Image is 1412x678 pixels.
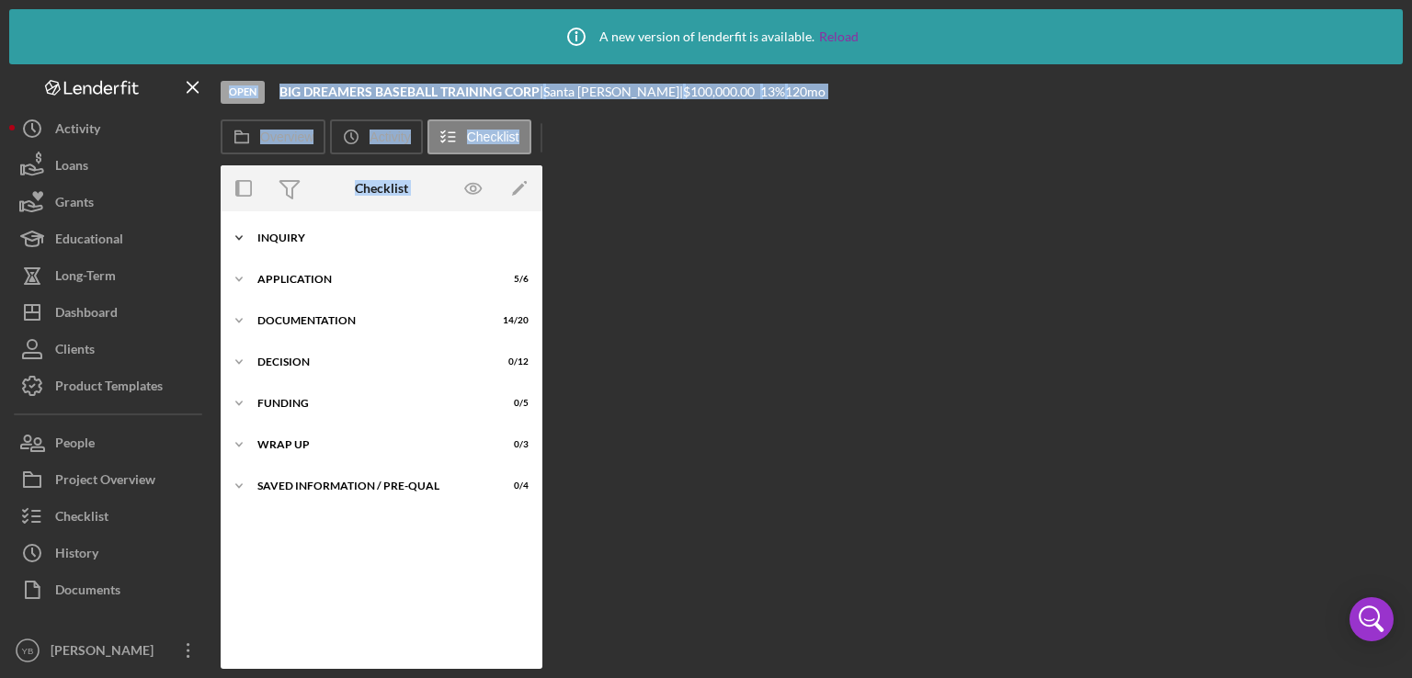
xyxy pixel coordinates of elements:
div: Funding [257,398,483,409]
div: Inquiry [257,232,519,243]
label: Activity [370,130,410,144]
div: | [279,85,543,99]
button: Clients [9,331,211,367]
div: Open Intercom Messenger [1349,597,1394,641]
div: 0 / 4 [495,480,529,492]
div: Activity [55,110,100,152]
div: $100,000.00 [683,85,760,99]
div: Project Overview [55,461,155,503]
div: Dashboard [55,294,118,335]
div: People [55,424,95,466]
button: History [9,535,211,571]
button: Activity [330,119,422,154]
div: Checklist [55,498,108,539]
button: Loans [9,147,211,184]
div: Product Templates [55,367,163,409]
div: Wrap up [257,439,483,450]
button: Activity [9,110,211,147]
b: BIG DREAMERS BASEBALL TRAINING CORP [279,84,540,99]
button: Long-Term [9,257,211,294]
a: Reload [819,29,859,44]
div: Documentation [257,315,483,326]
div: Educational [55,220,123,262]
div: Grants [55,184,94,225]
div: A new version of lenderfit is available. [553,14,859,60]
div: Checklist [355,181,408,196]
div: Saved Information / Pre-Qual [257,480,483,492]
div: Open [221,81,265,104]
div: Documents [55,571,120,613]
button: YB[PERSON_NAME] [9,632,211,669]
div: 0 / 5 [495,398,529,409]
div: 14 / 20 [495,315,529,326]
div: 0 / 3 [495,439,529,450]
div: Santa [PERSON_NAME] | [543,85,683,99]
div: Application [257,274,483,285]
div: Loans [55,147,88,188]
label: Overview [260,130,313,144]
div: 5 / 6 [495,274,529,285]
div: [PERSON_NAME] [46,632,165,673]
div: 120 mo [785,85,826,99]
button: Educational [9,220,211,257]
div: Decision [257,356,483,367]
div: History [55,535,98,576]
button: Documents [9,571,211,608]
button: Grants [9,184,211,220]
div: 13 % [760,85,785,99]
button: Checklist [9,498,211,535]
button: Dashboard [9,294,211,331]
div: 0 / 12 [495,356,529,367]
label: Checklist [467,130,519,144]
button: Product Templates [9,367,211,404]
button: Overview [221,119,325,154]
button: People [9,424,211,461]
button: Checklist [427,119,531,154]
div: Clients [55,331,95,372]
button: Project Overview [9,461,211,498]
div: Long-Term [55,257,116,299]
text: YB [22,646,34,656]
